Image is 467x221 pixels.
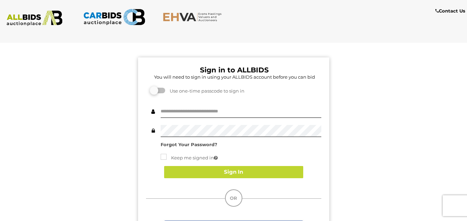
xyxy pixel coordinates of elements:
span: Use one-time passcode to sign in [166,88,244,94]
img: EHVA.com.au [163,12,225,22]
a: Contact Us [435,7,467,15]
img: CARBIDS.com.au [83,7,145,27]
label: Keep me signed in [161,154,218,162]
b: Contact Us [435,8,465,14]
h5: You will need to sign in using your ALLBIDS account before you can bid [148,74,321,79]
img: ALLBIDS.com.au [3,10,66,26]
a: Forgot Your Password? [161,142,217,147]
button: Sign In [164,166,303,178]
div: OR [225,189,242,207]
b: Sign in to ALLBIDS [200,66,269,74]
